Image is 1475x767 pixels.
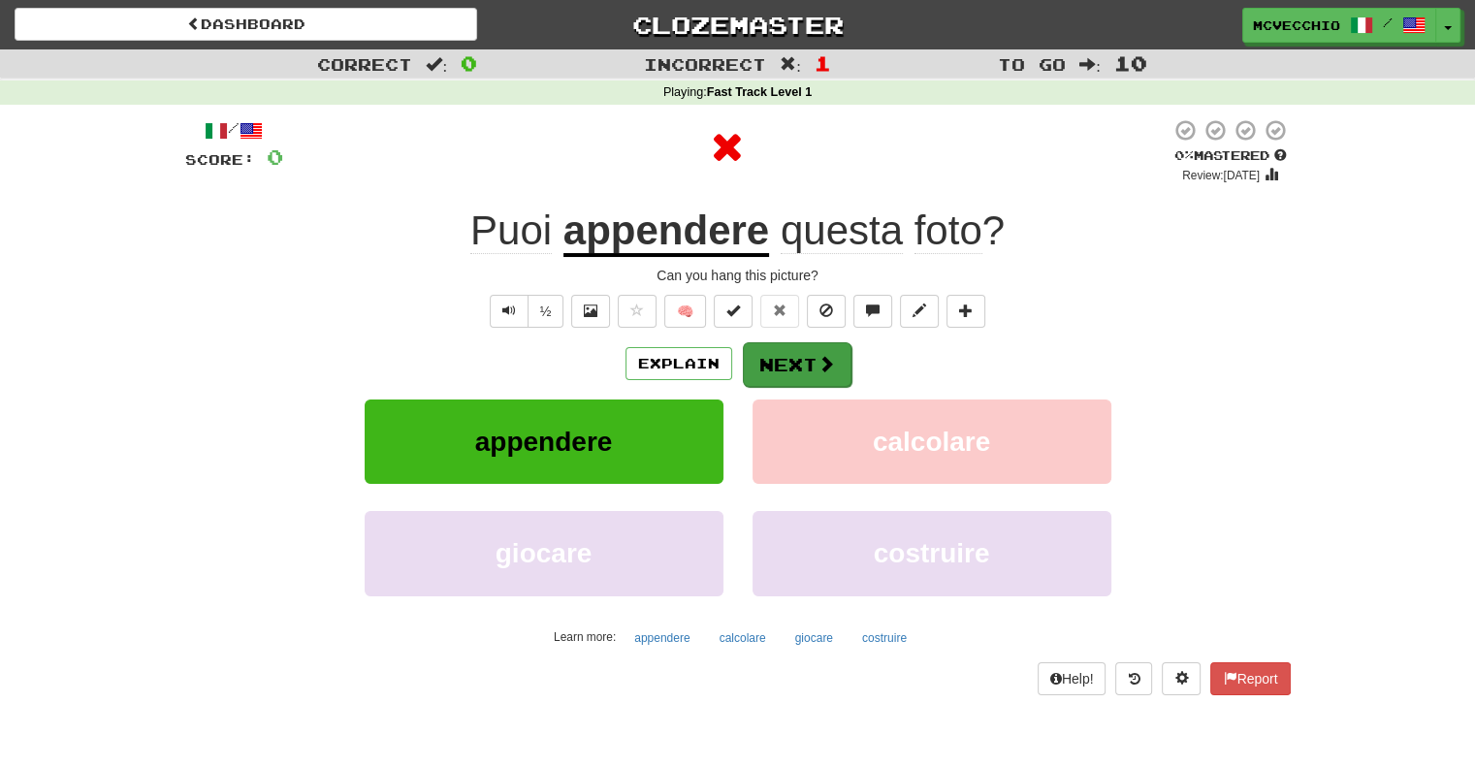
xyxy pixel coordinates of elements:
[1115,662,1152,695] button: Round history (alt+y)
[851,623,917,653] button: costruire
[946,295,985,328] button: Add to collection (alt+a)
[853,295,892,328] button: Discuss sentence (alt+u)
[1114,51,1147,75] span: 10
[624,623,700,653] button: appendere
[461,51,477,75] span: 0
[554,630,616,644] small: Learn more:
[470,208,552,254] span: Puoi
[743,342,851,387] button: Next
[815,51,831,75] span: 1
[1182,169,1260,182] small: Review: [DATE]
[1242,8,1436,43] a: McVecchio /
[874,538,990,568] span: costruire
[914,208,982,254] span: foto
[185,151,255,168] span: Score:
[1383,16,1393,29] span: /
[1038,662,1106,695] button: Help!
[625,347,732,380] button: Explain
[267,144,283,169] span: 0
[780,56,801,73] span: :
[185,118,283,143] div: /
[707,85,813,99] strong: Fast Track Level 1
[753,511,1111,595] button: costruire
[1079,56,1101,73] span: :
[618,295,657,328] button: Favorite sentence (alt+f)
[185,266,1291,285] div: Can you hang this picture?
[475,427,613,457] span: appendere
[785,623,844,653] button: giocare
[1170,147,1291,165] div: Mastered
[15,8,477,41] a: Dashboard
[709,623,777,653] button: calcolare
[1174,147,1194,163] span: 0 %
[486,295,564,328] div: Text-to-speech controls
[528,295,564,328] button: ½
[714,295,753,328] button: Set this sentence to 100% Mastered (alt+m)
[317,54,412,74] span: Correct
[644,54,766,74] span: Incorrect
[571,295,610,328] button: Show image (alt+x)
[769,208,1005,254] span: ?
[365,399,723,484] button: appendere
[753,399,1111,484] button: calcolare
[1210,662,1290,695] button: Report
[807,295,846,328] button: Ignore sentence (alt+i)
[781,208,903,254] span: questa
[873,427,990,457] span: calcolare
[998,54,1066,74] span: To go
[760,295,799,328] button: Reset to 0% Mastered (alt+r)
[900,295,939,328] button: Edit sentence (alt+d)
[664,295,706,328] button: 🧠
[1253,16,1340,34] span: McVecchio
[563,208,769,257] u: appendere
[426,56,447,73] span: :
[496,538,593,568] span: giocare
[365,511,723,595] button: giocare
[490,295,529,328] button: Play sentence audio (ctl+space)
[506,8,969,42] a: Clozemaster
